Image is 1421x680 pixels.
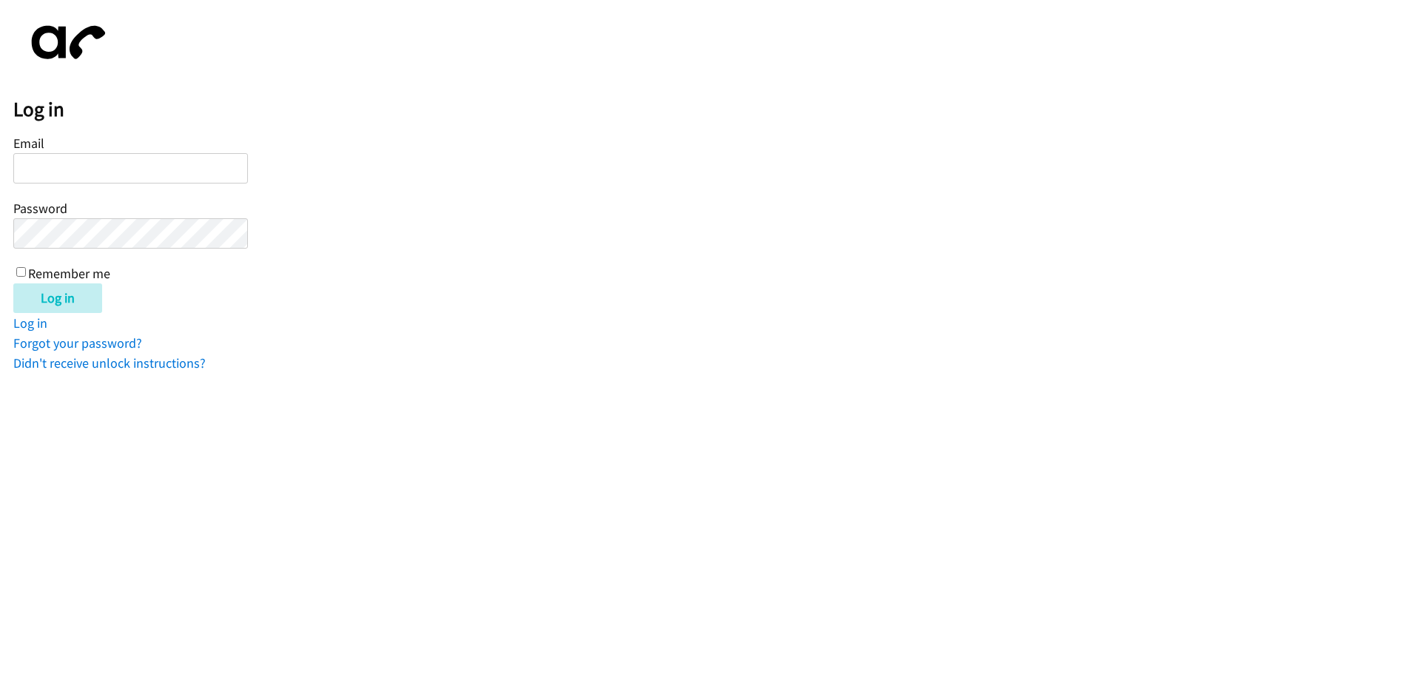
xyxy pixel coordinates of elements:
[13,97,1421,122] h2: Log in
[13,314,47,331] a: Log in
[28,265,110,282] label: Remember me
[13,135,44,152] label: Email
[13,13,117,72] img: aphone-8a226864a2ddd6a5e75d1ebefc011f4aa8f32683c2d82f3fb0802fe031f96514.svg
[13,354,206,371] a: Didn't receive unlock instructions?
[13,283,102,313] input: Log in
[13,200,67,217] label: Password
[13,334,142,351] a: Forgot your password?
